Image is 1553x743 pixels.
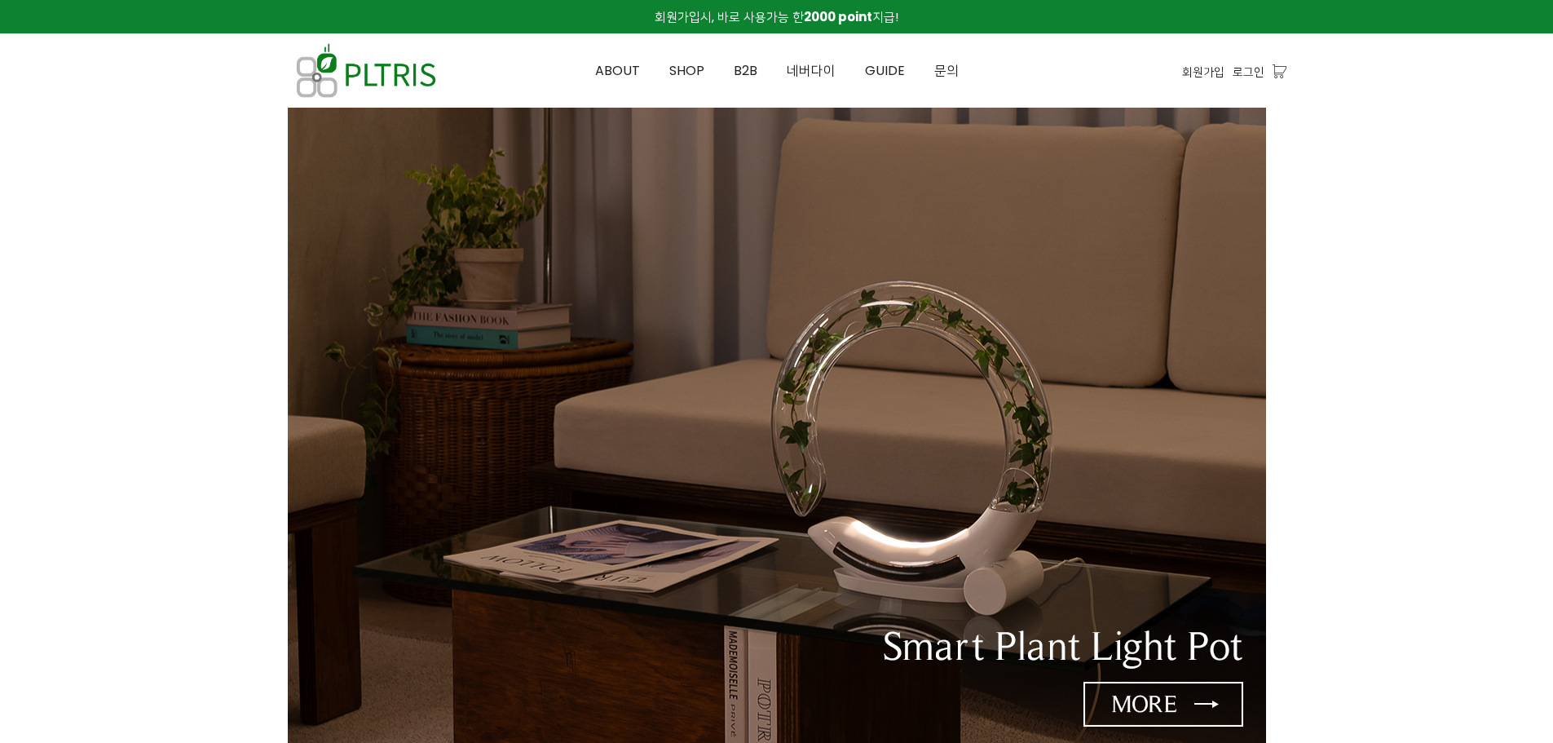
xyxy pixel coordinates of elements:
a: ABOUT [580,34,655,108]
a: 로그인 [1233,63,1264,81]
span: ABOUT [595,61,640,80]
span: GUIDE [865,61,905,80]
a: 문의 [920,34,973,108]
a: GUIDE [850,34,920,108]
span: SHOP [669,61,704,80]
span: 문의 [934,61,959,80]
a: 회원가입 [1182,63,1224,81]
a: SHOP [655,34,719,108]
span: B2B [734,61,757,80]
a: B2B [719,34,772,108]
a: 네버다이 [772,34,850,108]
strong: 2000 point [804,8,872,25]
span: 회원가입시, 바로 사용가능 한 지급! [655,8,898,25]
span: 네버다이 [787,61,836,80]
